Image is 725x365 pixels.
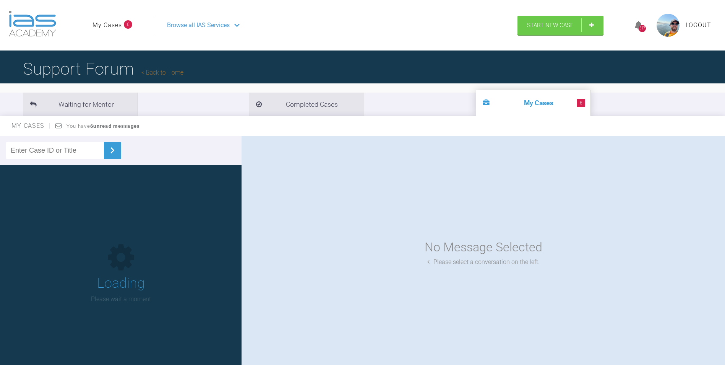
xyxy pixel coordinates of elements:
span: 6 [577,99,585,107]
span: My Cases [11,122,51,129]
div: Please select a conversation on the left. [427,257,540,267]
span: Browse all IAS Services [167,20,230,30]
li: Completed Cases [249,93,364,116]
input: Enter Case ID or Title [6,142,104,159]
li: My Cases [476,90,590,116]
a: Back to Home [141,69,183,76]
div: No Message Selected [425,238,542,257]
img: chevronRight.28bd32b0.svg [106,144,118,156]
span: You have [66,123,140,129]
a: Logout [686,20,711,30]
div: 517 [639,25,646,32]
span: Start New Case [527,22,574,29]
strong: 6 unread messages [90,123,140,129]
p: Please wait a moment [91,294,151,304]
li: Waiting for Mentor [23,93,138,116]
img: profile.png [657,14,680,37]
span: 6 [124,20,132,29]
a: My Cases [92,20,122,30]
h1: Support Forum [23,55,183,82]
a: Start New Case [517,16,603,35]
img: logo-light.3e3ef733.png [9,11,56,37]
h1: Loading [97,272,145,295]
